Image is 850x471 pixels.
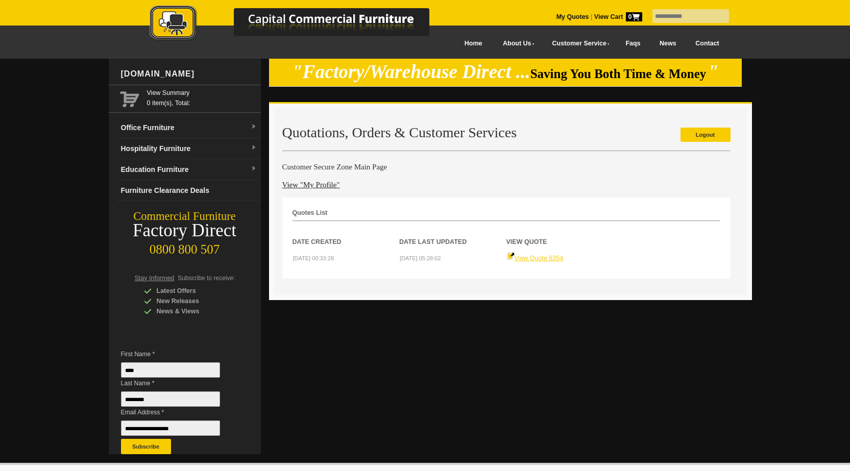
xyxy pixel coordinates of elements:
h2: Quotations, Orders & Customer Services [282,125,731,140]
em: " [708,61,719,82]
div: New Releases [144,296,241,306]
span: 0 item(s), Total: [147,88,257,107]
a: Hospitality Furnituredropdown [117,138,261,159]
img: Quote-icon [507,252,515,260]
div: 0800 800 507 [109,237,261,257]
small: [DATE] 05:28:02 [400,255,441,261]
strong: View Cart [594,13,642,20]
a: Furniture Clearance Deals [117,180,261,201]
span: Subscribe to receive: [178,275,235,282]
small: [DATE] 00:33:28 [293,255,334,261]
span: Last Name * [121,378,235,388]
a: Contact [686,32,728,55]
a: Logout [681,128,731,142]
th: View Quote [506,221,614,247]
div: Factory Direct [109,224,261,238]
div: News & Views [144,306,241,316]
h4: Customer Secure Zone Main Page [282,162,731,172]
a: Capital Commercial Furniture Logo [122,5,479,45]
img: Capital Commercial Furniture Logo [122,5,479,42]
span: Email Address * [121,407,235,417]
a: Office Furnituredropdown [117,117,261,138]
button: Subscribe [121,439,171,454]
strong: Quotes List [293,209,328,216]
a: About Us [492,32,541,55]
span: 0 [626,12,642,21]
a: Education Furnituredropdown [117,159,261,180]
em: "Factory/Warehouse Direct ... [292,61,530,82]
div: Commercial Furniture [109,209,261,224]
th: Date Last Updated [399,221,506,247]
img: dropdown [251,124,257,130]
th: Date Created [293,221,400,247]
a: View Summary [147,88,257,98]
div: [DOMAIN_NAME] [117,59,261,89]
a: View Quote 6354 [507,255,564,262]
div: Latest Offers [144,286,241,296]
a: View "My Profile" [282,181,340,189]
a: Faqs [616,32,650,55]
img: dropdown [251,166,257,172]
span: Stay Informed [135,275,175,282]
input: Last Name * [121,391,220,407]
a: Customer Service [541,32,616,55]
a: News [650,32,686,55]
img: dropdown [251,145,257,151]
input: First Name * [121,362,220,378]
input: Email Address * [121,420,220,436]
a: View Cart0 [592,13,642,20]
span: Saving You Both Time & Money [530,67,707,81]
a: My Quotes [556,13,589,20]
span: First Name * [121,349,235,359]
